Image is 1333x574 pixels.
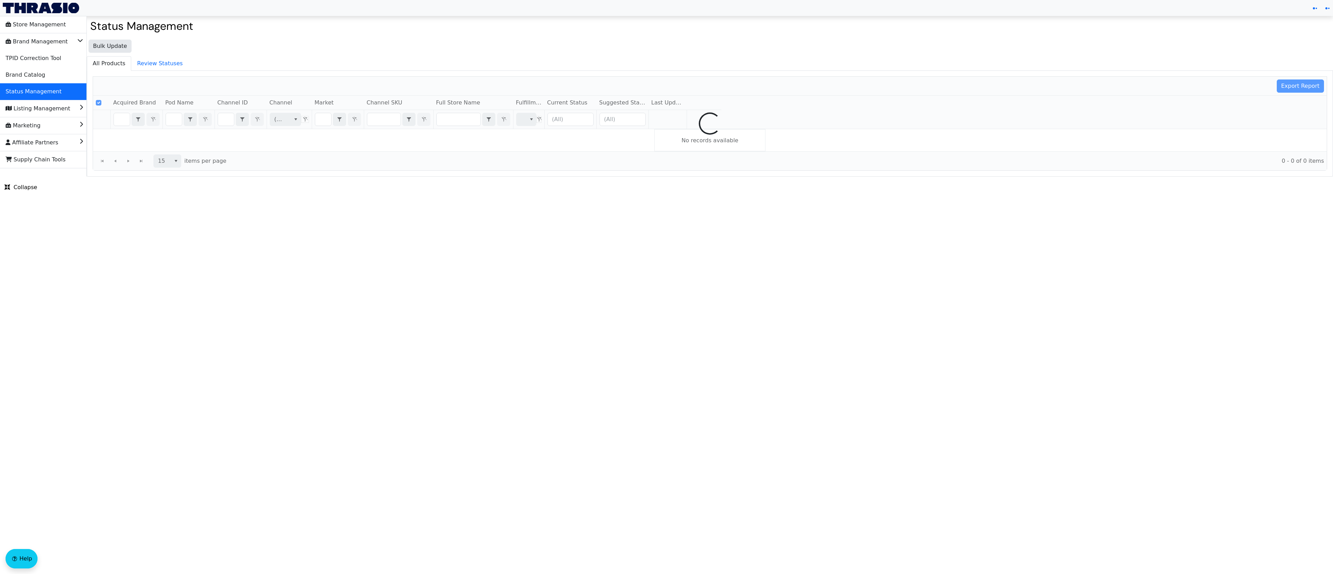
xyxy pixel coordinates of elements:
span: Listing Management [6,103,70,114]
span: Status Management [6,86,61,97]
span: Brand Management [6,36,68,47]
button: Bulk Update [89,40,132,53]
h2: Status Management [90,19,1330,33]
span: Bulk Update [93,42,127,50]
span: Brand Catalog [6,69,45,81]
span: TPID Correction Tool [6,53,61,64]
span: Store Management [6,19,66,30]
img: Thrasio Logo [3,3,79,13]
span: All Products [87,57,131,70]
span: Collapse [5,183,37,192]
span: Review Statuses [132,57,188,70]
span: Help [19,555,32,563]
span: Marketing [6,120,41,131]
span: Supply Chain Tools [6,154,66,165]
span: Affiliate Partners [6,137,58,148]
button: Help floatingactionbutton [6,549,37,568]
